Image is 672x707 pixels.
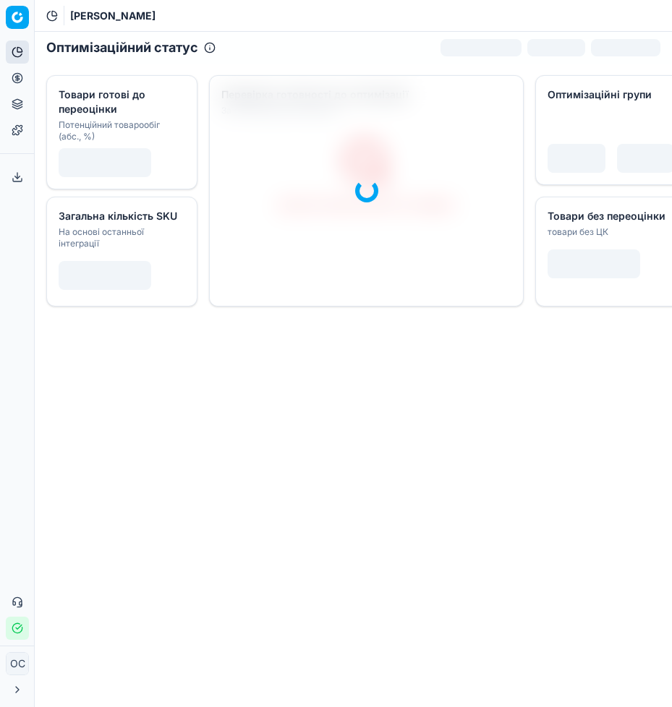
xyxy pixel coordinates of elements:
[70,9,156,23] nav: breadcrumb
[70,9,156,23] span: [PERSON_NAME]
[59,209,182,223] div: Загальна кількість SKU
[548,209,671,223] div: Товари без переоцінки
[548,87,671,102] div: Оптимізаційні групи
[7,653,28,674] span: ОС
[59,119,182,142] div: Потенційний товарообіг (абс., %)
[6,652,29,675] button: ОС
[46,38,198,58] h2: Оптимізаційний статус
[59,226,182,249] div: На основі останньої інтеграції
[59,87,182,116] div: Товари готові до переоцінки
[548,226,671,238] div: товари без ЦК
